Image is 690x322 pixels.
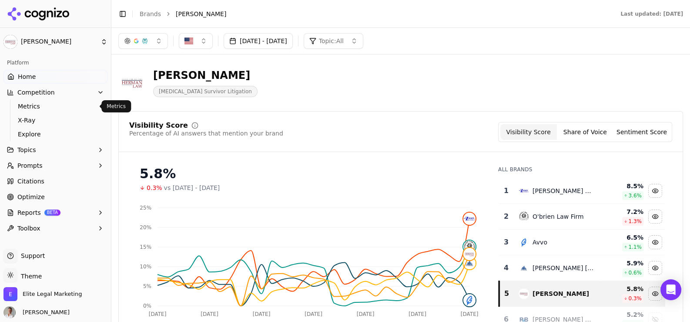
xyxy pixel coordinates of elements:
tspan: [DATE] [461,311,479,317]
tr: 5herman law[PERSON_NAME]5.8%0.3%Hide herman law data [499,281,665,307]
img: zalkin law firm [463,213,476,225]
span: 0.3 % [628,295,642,302]
button: Visibility Score [500,124,557,140]
div: Open Intercom Messenger [660,279,681,300]
button: Open organization switcher [3,287,82,301]
div: O'brien Law Firm [533,212,584,221]
div: Visibility Score [129,122,188,129]
img: levy konigsberg [519,263,529,273]
tspan: [DATE] [409,311,426,317]
nav: breadcrumb [140,10,603,18]
div: Platform [3,56,107,70]
button: [DATE] - [DATE] [224,33,293,49]
button: Open user button [3,306,70,319]
div: Last updated: [DATE] [620,10,683,17]
tr: 3avvoAvvo6.5%1.1%Hide avvo data [499,230,665,255]
span: 1.3 % [628,218,642,225]
div: 7.2 % [601,207,643,216]
tspan: 5% [143,283,151,289]
div: 5.9 % [601,259,643,268]
button: Share of Voice [557,124,613,140]
span: [PERSON_NAME] [19,308,70,316]
div: [PERSON_NAME] [153,68,258,82]
div: 5 [503,288,510,299]
tr: 1zalkin law firm[PERSON_NAME] Law Firm8.5%3.6%Hide zalkin law firm data [499,178,665,204]
img: Eric Bersano [3,306,16,319]
tspan: 20% [140,224,151,230]
span: X-Ray [18,116,94,125]
img: herman law [519,288,529,299]
span: Metrics [18,102,94,111]
tspan: [DATE] [305,311,322,317]
div: 4 [502,263,510,273]
tr: 4levy konigsberg[PERSON_NAME] [PERSON_NAME]5.9%0.6%Hide levy konigsberg data [499,255,665,281]
span: Citations [17,177,44,186]
a: Explore [14,128,97,140]
img: avvo [463,294,476,306]
span: Home [18,72,36,81]
tspan: 25% [140,205,151,211]
span: 3.6 % [628,192,642,199]
img: Herman Law [118,69,146,97]
span: [PERSON_NAME] [21,38,97,46]
span: Competition [17,88,55,97]
div: 6.5 % [601,233,643,242]
span: 1.1 % [628,244,642,251]
span: Support [17,251,45,260]
button: Sentiment Score [613,124,670,140]
tspan: [DATE] [357,311,375,317]
span: Reports [17,208,41,217]
span: Optimize [17,193,45,201]
a: Metrics [14,100,97,112]
button: Hide herman law data [648,287,662,301]
p: Metrics [107,103,126,110]
img: levy konigsberg [463,257,476,269]
div: 8.5 % [601,182,643,190]
div: 2 [502,211,510,222]
div: 1 [502,186,510,196]
div: 5.2 % [601,310,643,319]
img: zalkin law firm [519,186,529,196]
div: [PERSON_NAME] [533,289,589,298]
tspan: 15% [140,244,151,250]
button: Hide o'brien law firm data [648,210,662,224]
span: Prompts [17,161,43,170]
a: Home [3,70,107,84]
button: ReportsBETA [3,206,107,220]
tspan: [DATE] [253,311,271,317]
button: Toolbox [3,221,107,235]
span: 0.6 % [628,269,642,276]
span: vs [DATE] - [DATE] [164,183,220,192]
tspan: [DATE] [149,311,167,317]
div: Avvo [533,238,547,247]
span: Topic: All [319,37,344,45]
button: Hide zalkin law firm data [648,184,662,198]
img: herman law [463,248,476,260]
img: Elite Legal Marketing [3,287,17,301]
img: o'brien law firm [463,241,476,253]
div: 5.8% [140,166,481,182]
img: o'brien law firm [519,211,529,222]
a: Optimize [3,190,107,204]
span: Theme [17,273,42,280]
div: All Brands [498,166,665,173]
a: X-Ray [14,114,97,126]
div: 3 [502,237,510,247]
div: [PERSON_NAME] Law Firm [533,186,594,195]
button: Topics [3,143,107,157]
div: 5.8 % [601,285,643,293]
span: Elite Legal Marketing [23,290,82,298]
button: Hide levy konigsberg data [648,261,662,275]
tr: 2o'brien law firmO'brien Law Firm7.2%1.3%Hide o'brien law firm data [499,204,665,230]
button: Hide avvo data [648,235,662,249]
div: Percentage of AI answers that mention your brand [129,129,283,138]
span: BETA [44,210,60,216]
span: 0.3% [147,183,162,192]
a: Citations [3,174,107,188]
span: Topics [17,146,36,154]
img: avvo [519,237,529,247]
span: [MEDICAL_DATA] Survivor Litigation [153,86,258,97]
span: [PERSON_NAME] [176,10,226,18]
div: [PERSON_NAME] [PERSON_NAME] [533,264,594,272]
tspan: 0% [143,303,151,309]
